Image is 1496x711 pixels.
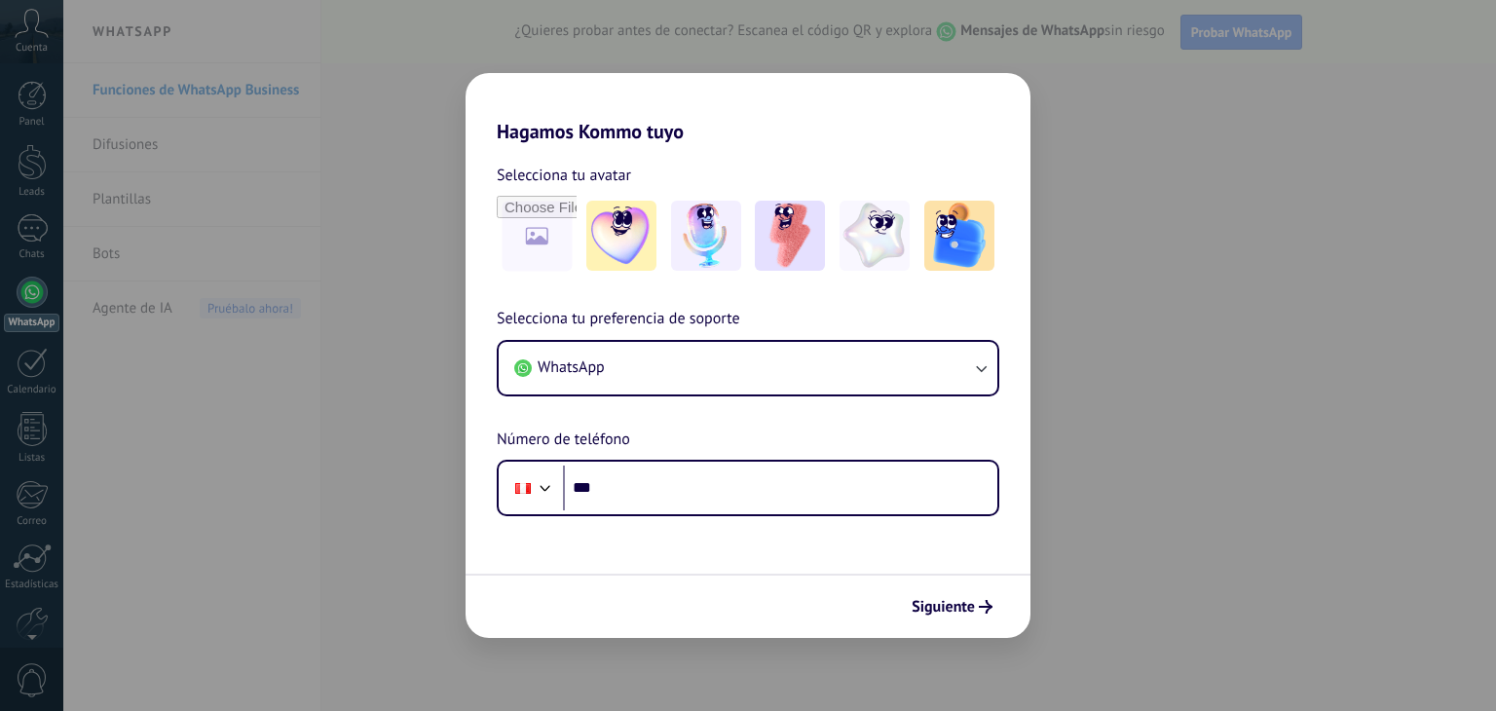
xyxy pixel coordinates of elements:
img: -5.jpeg [924,201,994,271]
div: Peru: + 51 [505,468,542,508]
span: Número de teléfono [497,428,630,453]
button: WhatsApp [499,342,997,394]
img: -2.jpeg [671,201,741,271]
button: Siguiente [903,590,1001,623]
span: WhatsApp [538,357,605,377]
span: Siguiente [912,600,975,614]
span: Selecciona tu avatar [497,163,631,188]
h2: Hagamos Kommo tuyo [466,73,1030,143]
img: -4.jpeg [840,201,910,271]
img: -3.jpeg [755,201,825,271]
img: -1.jpeg [586,201,656,271]
span: Selecciona tu preferencia de soporte [497,307,740,332]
